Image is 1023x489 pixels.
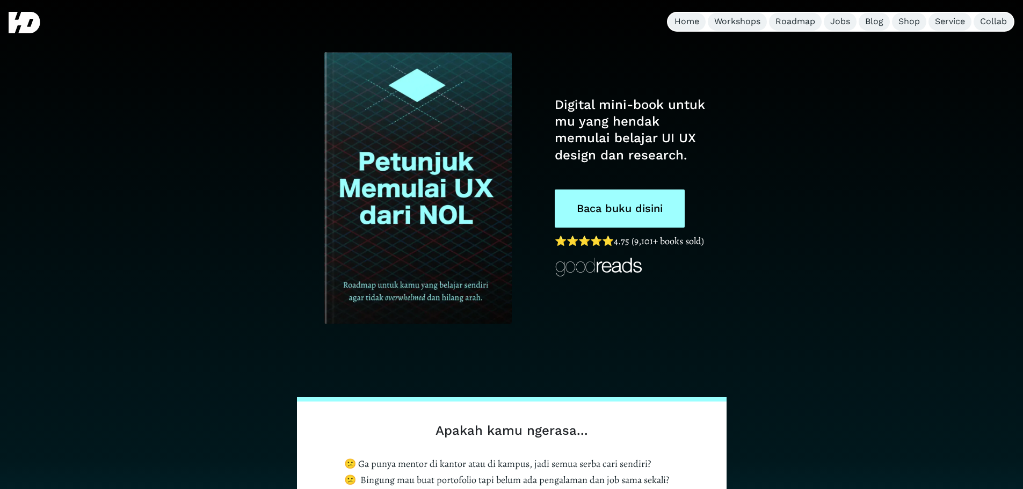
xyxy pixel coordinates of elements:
[974,13,1013,31] a: Collab
[824,13,857,31] a: Jobs
[898,16,920,27] div: Shop
[555,189,685,228] a: Baca buku disini
[859,13,890,31] a: Blog
[980,16,1007,27] div: Collab
[555,235,614,247] a: ⭐️⭐️⭐️⭐️⭐️
[769,13,822,31] a: Roadmap
[344,423,679,439] h2: Apakah kamu ngerasa...
[708,13,767,31] a: Workshops
[830,16,850,27] div: Jobs
[555,97,710,164] h1: Digital mini-book untuk mu yang hendak memulai belajar UI UX design dan research.
[865,16,883,27] div: Blog
[928,13,971,31] a: Service
[935,16,965,27] div: Service
[668,13,706,31] a: Home
[892,13,926,31] a: Shop
[775,16,815,27] div: Roadmap
[674,16,699,27] div: Home
[714,16,760,27] div: Workshops
[555,233,710,250] h1: 4.75 (9,101+ books sold)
